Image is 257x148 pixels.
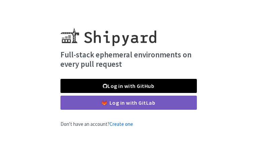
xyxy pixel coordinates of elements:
img: Shipyard logo [60,20,156,46]
span: Don't have an account? [60,121,133,127]
a: Log in with GitLab [60,96,197,110]
img: gitlab-color.svg [102,100,107,105]
h4: Full-stack ephemeral environments on every pull request [60,50,197,68]
a: Create one [110,121,133,127]
a: Log in with GitHub [60,79,197,93]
